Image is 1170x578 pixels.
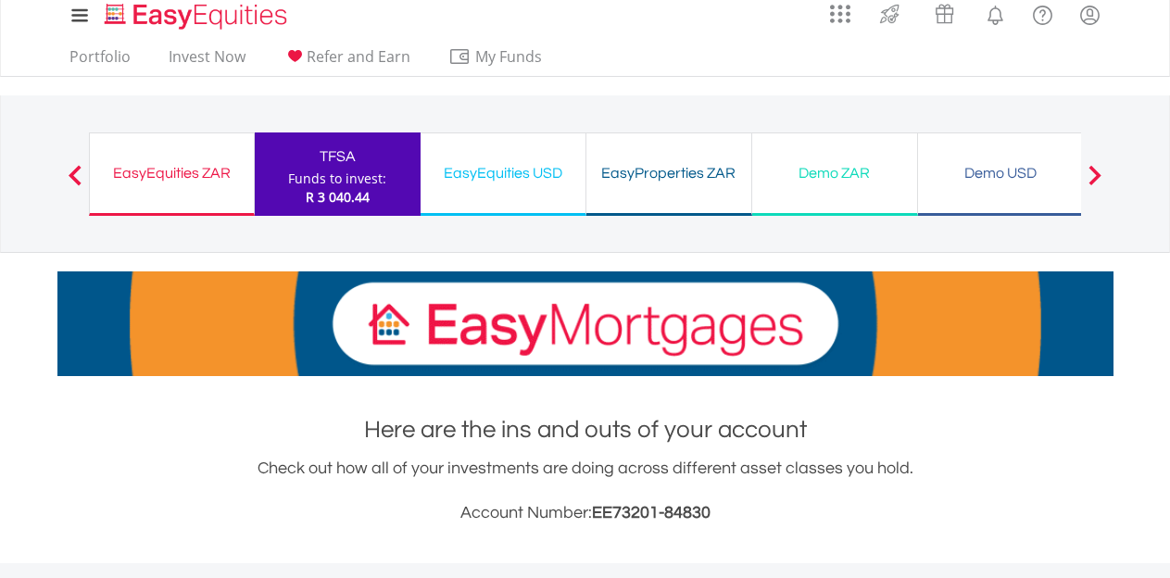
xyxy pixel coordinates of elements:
[288,170,386,188] div: Funds to invest:
[57,174,94,193] button: Previous
[57,271,1113,376] img: EasyMortage Promotion Banner
[763,160,906,186] div: Demo ZAR
[432,160,574,186] div: EasyEquities USD
[101,160,243,186] div: EasyEquities ZAR
[276,47,418,76] a: Refer and Earn
[101,1,295,31] img: EasyEquities_Logo.png
[57,456,1113,526] div: Check out how all of your investments are doing across different asset classes you hold.
[1076,174,1113,193] button: Next
[62,47,138,76] a: Portfolio
[266,144,409,170] div: TFSA
[929,160,1072,186] div: Demo USD
[592,504,711,521] span: EE73201-84830
[57,500,1113,526] h3: Account Number:
[307,46,410,67] span: Refer and Earn
[161,47,253,76] a: Invest Now
[598,160,740,186] div: EasyProperties ZAR
[448,44,570,69] span: My Funds
[57,413,1113,446] h1: Here are the ins and outs of your account
[830,4,850,24] img: grid-menu-icon.svg
[306,188,370,206] span: R 3 040.44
